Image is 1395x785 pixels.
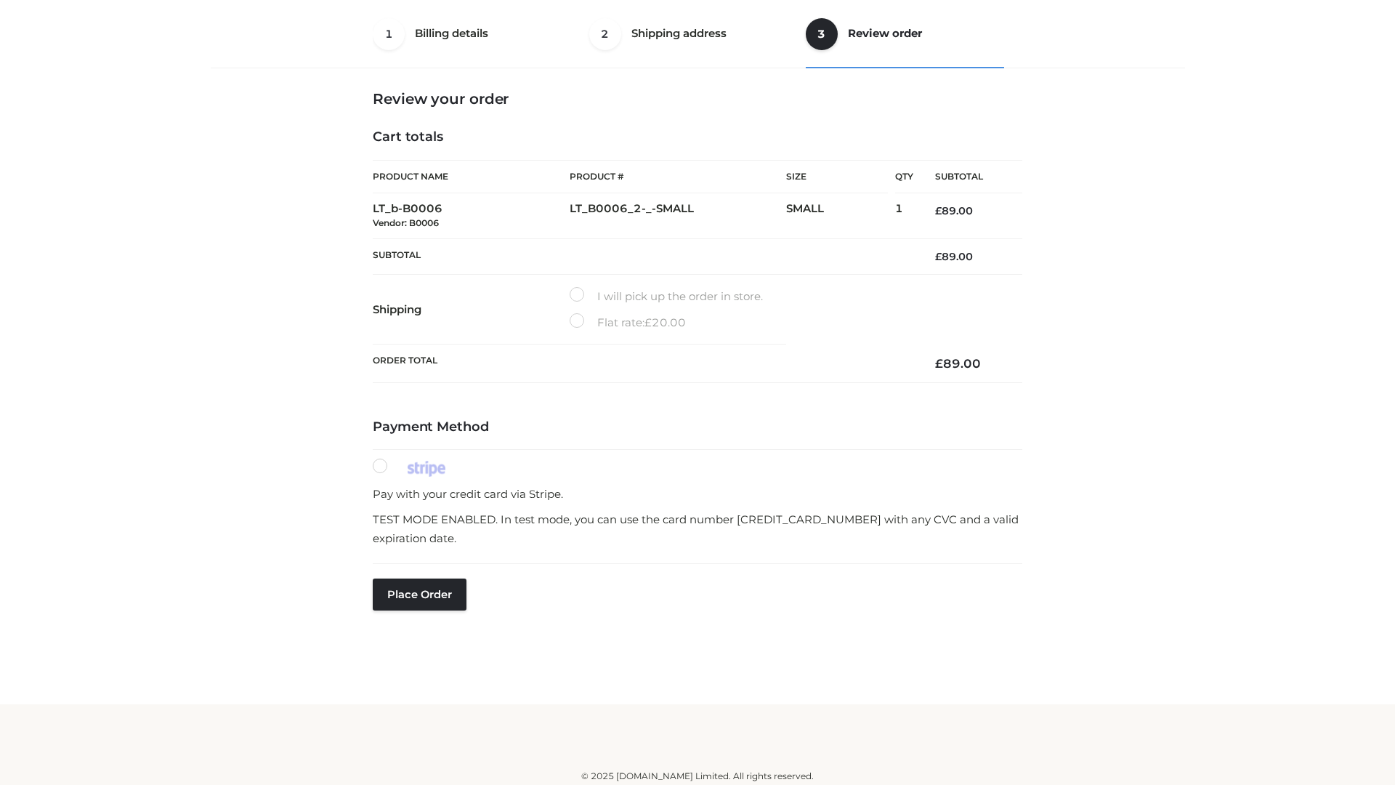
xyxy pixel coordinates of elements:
th: Subtotal [373,238,913,274]
span: £ [644,315,652,329]
th: Product Name [373,160,570,193]
th: Product # [570,160,786,193]
td: SMALL [786,193,895,239]
span: £ [935,204,942,217]
td: LT_B0006_2-_-SMALL [570,193,786,239]
h4: Cart totals [373,129,1022,145]
div: © 2025 [DOMAIN_NAME] Limited. All rights reserved. [216,769,1179,784]
td: 1 [895,193,913,239]
bdi: 89.00 [935,356,981,371]
small: Vendor: B0006 [373,217,439,228]
th: Qty [895,160,913,193]
th: Size [786,161,888,193]
button: Place order [373,579,466,611]
th: Order Total [373,345,913,383]
h4: Payment Method [373,419,1022,435]
th: Subtotal [913,161,1022,193]
td: LT_b-B0006 [373,193,570,239]
label: I will pick up the order in store. [570,287,763,306]
bdi: 89.00 [935,204,973,217]
th: Shipping [373,275,570,345]
span: £ [935,250,942,263]
p: TEST MODE ENABLED. In test mode, you can use the card number [CREDIT_CARD_NUMBER] with any CVC an... [373,510,1022,547]
span: £ [935,356,943,371]
h3: Review your order [373,90,1022,108]
label: Flat rate: [570,313,686,332]
p: Pay with your credit card via Stripe. [373,485,1022,504]
bdi: 20.00 [644,315,686,329]
bdi: 89.00 [935,250,973,263]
